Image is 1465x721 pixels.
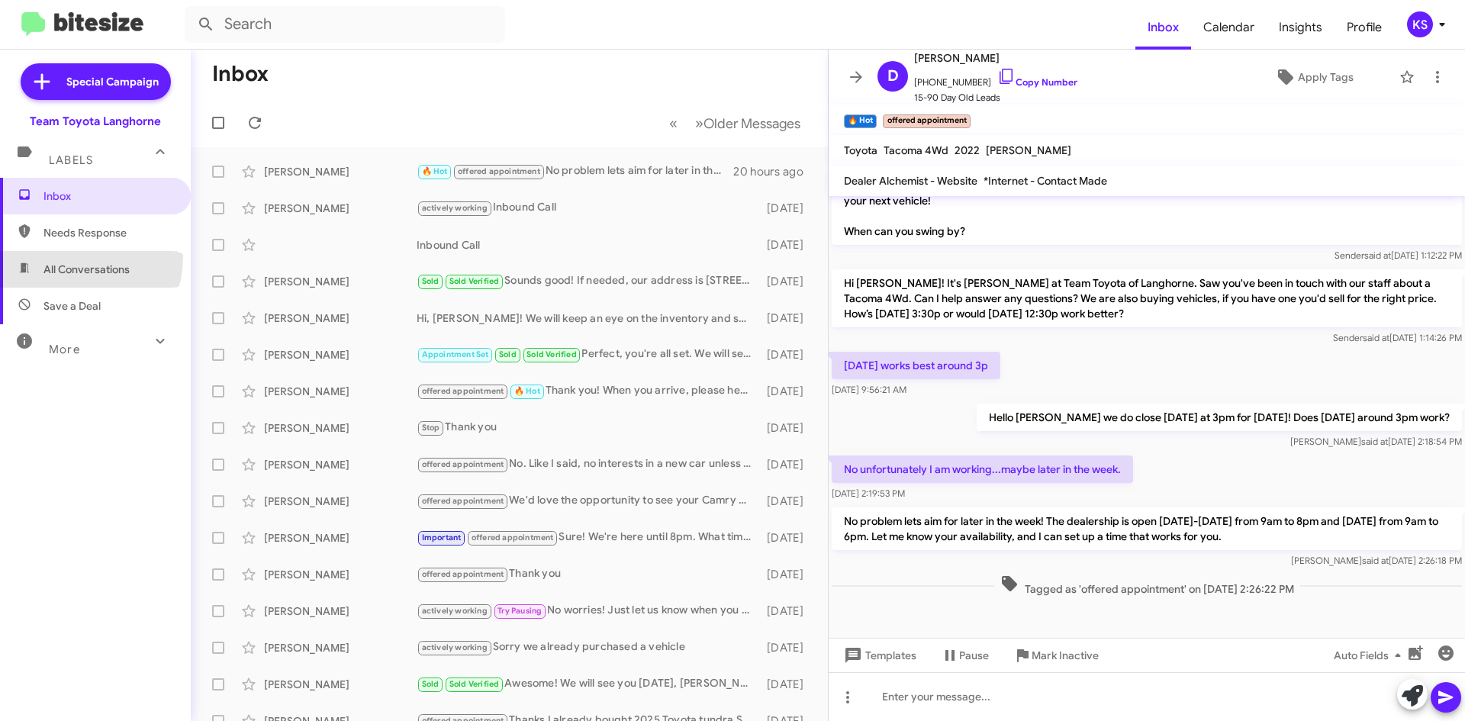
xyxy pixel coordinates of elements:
[417,565,759,583] div: Thank you
[499,349,517,359] span: Sold
[832,455,1133,483] p: No unfortunately I am working...maybe later in the week.
[883,114,970,128] small: offered appointment
[759,457,816,472] div: [DATE]
[43,225,173,240] span: Needs Response
[472,533,554,542] span: offered appointment
[1407,11,1433,37] div: KS
[422,642,488,652] span: actively working
[832,384,906,395] span: [DATE] 9:56:21 AM
[1322,642,1419,669] button: Auto Fields
[1032,642,1099,669] span: Mark Inactive
[1267,5,1335,50] a: Insights
[914,90,1077,105] span: 15-90 Day Old Leads
[695,114,704,133] span: »
[832,488,905,499] span: [DATE] 2:19:53 PM
[417,346,759,363] div: Perfect, you're all set. We will see you [DATE] at noon! Look forward to meeting with you then!
[417,455,759,473] div: No. Like I said, no interests in a new car unless I can get 0%
[660,108,687,139] button: Previous
[458,166,540,176] span: offered appointment
[1363,332,1389,343] span: said at
[759,274,816,289] div: [DATE]
[1291,555,1462,566] span: [PERSON_NAME] [DATE] 2:26:18 PM
[422,203,488,213] span: actively working
[997,76,1077,88] a: Copy Number
[49,153,93,167] span: Labels
[417,199,759,217] div: Inbound Call
[759,530,816,546] div: [DATE]
[759,494,816,509] div: [DATE]
[264,274,417,289] div: [PERSON_NAME]
[759,420,816,436] div: [DATE]
[514,386,540,396] span: 🔥 Hot
[844,114,877,128] small: 🔥 Hot
[1298,63,1354,91] span: Apply Tags
[422,533,462,542] span: Important
[1191,5,1267,50] span: Calendar
[841,642,916,669] span: Templates
[1334,642,1407,669] span: Auto Fields
[1135,5,1191,50] span: Inbox
[43,298,101,314] span: Save a Deal
[1361,436,1388,447] span: said at
[417,675,759,693] div: Awesome! We will see you [DATE], [PERSON_NAME]!
[526,349,577,359] span: Sold Verified
[704,115,800,132] span: Older Messages
[422,276,439,286] span: Sold
[264,384,417,399] div: [PERSON_NAME]
[264,567,417,582] div: [PERSON_NAME]
[1364,249,1391,261] span: said at
[264,201,417,216] div: [PERSON_NAME]
[264,311,417,326] div: [PERSON_NAME]
[449,276,500,286] span: Sold Verified
[759,347,816,362] div: [DATE]
[661,108,810,139] nav: Page navigation example
[994,575,1300,597] span: Tagged as 'offered appointment' on [DATE] 2:26:22 PM
[43,262,130,277] span: All Conversations
[417,163,733,180] div: No problem lets aim for later in the week! The dealership is open [DATE]-[DATE] from 9am to 8pm a...
[959,642,989,669] span: Pause
[185,6,505,43] input: Search
[417,311,759,326] div: Hi, [PERSON_NAME]! We will keep an eye on the inventory and see if anything comes through that yo...
[417,492,759,510] div: We'd love the opportunity to see your Camry Hybrid and make a competitive offer. When can you com...
[264,530,417,546] div: [PERSON_NAME]
[417,602,759,620] div: No worries! Just let us know when you are available to stop in! We are available until 8pm during...
[977,404,1462,431] p: Hello [PERSON_NAME] we do close [DATE] at 3pm for [DATE]! Does [DATE] around 3pm work?
[1335,5,1394,50] a: Profile
[884,143,948,157] span: Tacoma 4Wd
[422,459,504,469] span: offered appointment
[264,420,417,436] div: [PERSON_NAME]
[1335,249,1462,261] span: Sender [DATE] 1:12:22 PM
[264,604,417,619] div: [PERSON_NAME]
[832,352,1000,379] p: [DATE] works best around 3p
[264,640,417,655] div: [PERSON_NAME]
[422,349,489,359] span: Appointment Set
[914,49,1077,67] span: [PERSON_NAME]
[30,114,161,129] div: Team Toyota Langhorne
[422,386,504,396] span: offered appointment
[1362,555,1389,566] span: said at
[417,529,759,546] div: Sure! We're here until 8pm. What time do you think you can make it in by?
[844,143,877,157] span: Toyota
[21,63,171,100] a: Special Campaign
[66,74,159,89] span: Special Campaign
[422,606,488,616] span: actively working
[422,496,504,506] span: offered appointment
[1394,11,1448,37] button: KS
[759,384,816,399] div: [DATE]
[759,640,816,655] div: [DATE]
[417,639,759,656] div: Sorry we already purchased a vehicle
[264,677,417,692] div: [PERSON_NAME]
[43,188,173,204] span: Inbox
[1001,642,1111,669] button: Mark Inactive
[417,272,759,290] div: Sounds good! If needed, our address is [STREET_ADDRESS][PERSON_NAME]. When you arrive, please hea...
[669,114,678,133] span: «
[844,174,977,188] span: Dealer Alchemist - Website
[832,507,1462,550] p: No problem lets aim for later in the week! The dealership is open [DATE]-[DATE] from 9am to 8pm a...
[264,494,417,509] div: [PERSON_NAME]
[264,164,417,179] div: [PERSON_NAME]
[417,382,759,400] div: Thank you! When you arrive, please head to the sales building to the left and ask for my sales ma...
[264,347,417,362] div: [PERSON_NAME]
[1333,332,1462,343] span: Sender [DATE] 1:14:26 PM
[759,567,816,582] div: [DATE]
